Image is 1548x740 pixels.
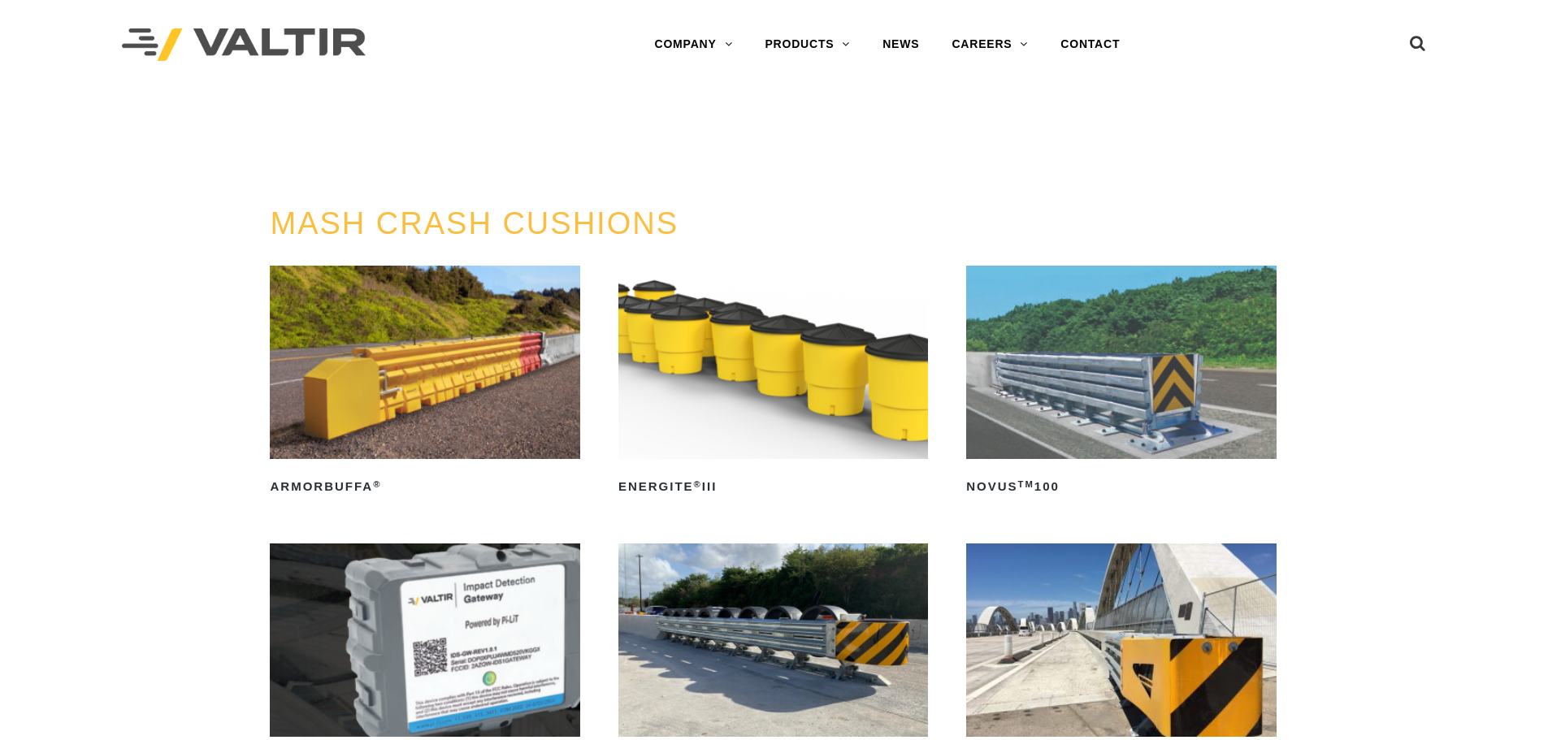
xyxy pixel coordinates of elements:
[1018,479,1034,489] sup: TM
[694,479,702,489] sup: ®
[270,206,679,240] a: MASH CRASH CUSHIONS
[618,266,928,500] a: ENERGITE®III
[935,28,1044,61] a: CAREERS
[373,479,381,489] sup: ®
[966,266,1276,500] a: NOVUSTM100
[270,266,579,500] a: ArmorBuffa®
[866,28,935,61] a: NEWS
[270,474,579,500] h2: ArmorBuffa
[618,474,928,500] h2: ENERGITE III
[638,28,748,61] a: COMPANY
[122,28,366,62] img: Valtir
[1044,28,1136,61] a: CONTACT
[966,474,1276,500] h2: NOVUS 100
[748,28,866,61] a: PRODUCTS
